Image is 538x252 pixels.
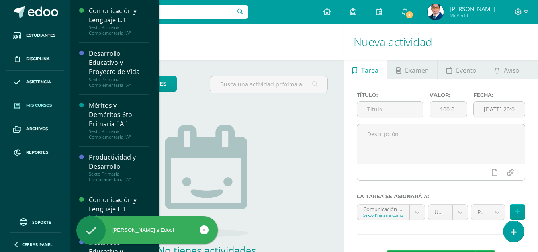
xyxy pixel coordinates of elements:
[456,61,477,80] span: Evento
[80,24,334,60] h1: Actividades
[26,126,48,132] span: Archivos
[357,193,525,199] label: La tarea se asignará a:
[6,141,64,164] a: Reportes
[357,92,423,98] label: Título:
[26,32,55,39] span: Estudiantes
[473,92,525,98] label: Fecha:
[430,102,467,117] input: Puntos máximos
[89,171,149,182] div: Sexto Primaria Complementaria "A"
[210,76,327,92] input: Busca una actividad próxima aquí...
[477,205,484,220] span: Prueba Corta (10.0%)
[89,195,149,225] a: Comunicación y Lenguaje L.1Sexto Primaria Complementaria "B"
[363,212,404,218] div: Sexto Primaria Complementaria
[438,60,485,79] a: Evento
[6,24,64,47] a: Estudiantes
[26,149,48,156] span: Reportes
[387,60,437,79] a: Examen
[471,205,505,220] a: Prueba Corta (10.0%)
[363,205,404,212] div: Comunicación y Lenguaje L.1 'A'
[89,101,149,140] a: Méritos y Deméritos 6to. Primaria ¨A¨Sexto Primaria Complementaria "A"
[450,12,495,19] span: Mi Perfil
[361,61,378,80] span: Tarea
[32,219,51,225] span: Soporte
[89,153,149,171] div: Productividad y Desarrollo
[89,49,149,76] div: Desarrollo Educativo y Proyecto de Vida
[485,60,528,79] a: Aviso
[75,5,248,19] input: Busca un usuario...
[89,77,149,88] div: Sexto Primaria Complementaria "A"
[26,79,51,85] span: Asistencia
[428,205,468,220] a: Unidad 4
[89,49,149,88] a: Desarrollo Educativo y Proyecto de VidaSexto Primaria Complementaria "A"
[26,56,50,62] span: Disciplina
[89,195,149,214] div: Comunicación y Lenguaje L.1
[6,117,64,141] a: Archivos
[434,205,446,220] span: Unidad 4
[89,129,149,140] div: Sexto Primaria Complementaria "A"
[428,4,444,20] img: f8528e83a30c07a06aa6af360d30ac42.png
[6,47,64,71] a: Disciplina
[405,61,429,80] span: Examen
[6,71,64,94] a: Asistencia
[344,60,387,79] a: Tarea
[357,102,423,117] input: Título
[357,205,425,220] a: Comunicación y Lenguaje L.1 'A'Sexto Primaria Complementaria
[89,6,149,36] a: Comunicación y Lenguaje L.1Sexto Primaria Complementaria "A"
[450,5,495,13] span: [PERSON_NAME]
[89,214,149,225] div: Sexto Primaria Complementaria "B"
[89,6,149,25] div: Comunicación y Lenguaje L.1
[354,24,528,60] h1: Nueva actividad
[26,102,52,109] span: Mis cursos
[89,153,149,182] a: Productividad y DesarrolloSexto Primaria Complementaria "A"
[10,216,61,227] a: Soporte
[504,61,520,80] span: Aviso
[474,102,525,117] input: Fecha de entrega
[6,94,64,117] a: Mis cursos
[165,125,248,237] img: no_activities.png
[89,25,149,36] div: Sexto Primaria Complementaria "A"
[430,92,467,98] label: Valor:
[76,227,218,234] div: [PERSON_NAME] a Edoo!
[22,242,53,247] span: Cerrar panel
[405,10,414,19] span: 1
[89,101,149,129] div: Méritos y Deméritos 6to. Primaria ¨A¨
